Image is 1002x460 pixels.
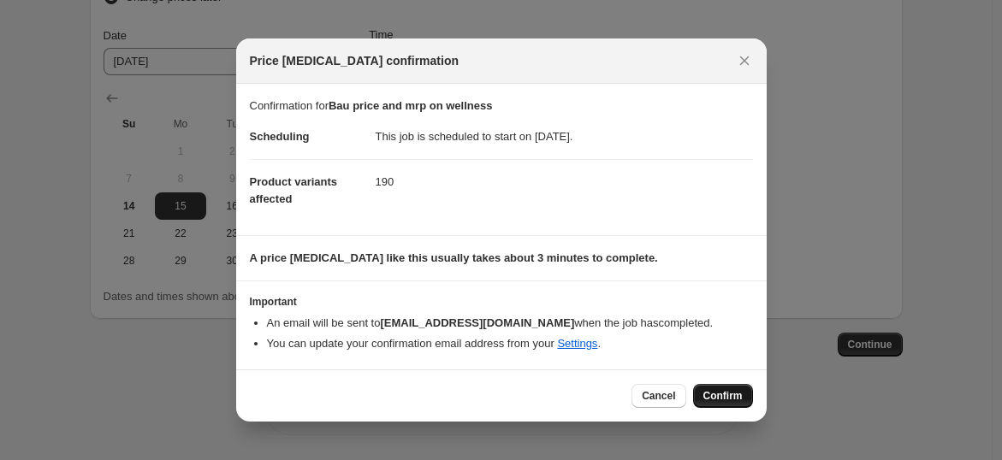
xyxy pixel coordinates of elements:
b: A price [MEDICAL_DATA] like this usually takes about 3 minutes to complete. [250,251,658,264]
b: Bau price and mrp on wellness [329,99,492,112]
button: Cancel [631,384,685,408]
button: Close [732,49,756,73]
button: Confirm [693,384,753,408]
p: Confirmation for [250,97,753,115]
h3: Important [250,295,753,309]
dd: This job is scheduled to start on [DATE]. [376,115,753,159]
li: You can update your confirmation email address from your . [267,335,753,352]
span: Cancel [642,389,675,403]
b: [EMAIL_ADDRESS][DOMAIN_NAME] [380,316,574,329]
li: An email will be sent to when the job has completed . [267,315,753,332]
span: Confirm [703,389,743,403]
dd: 190 [376,159,753,204]
span: Product variants affected [250,175,338,205]
span: Scheduling [250,130,310,143]
a: Settings [557,337,597,350]
span: Price [MEDICAL_DATA] confirmation [250,52,459,69]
